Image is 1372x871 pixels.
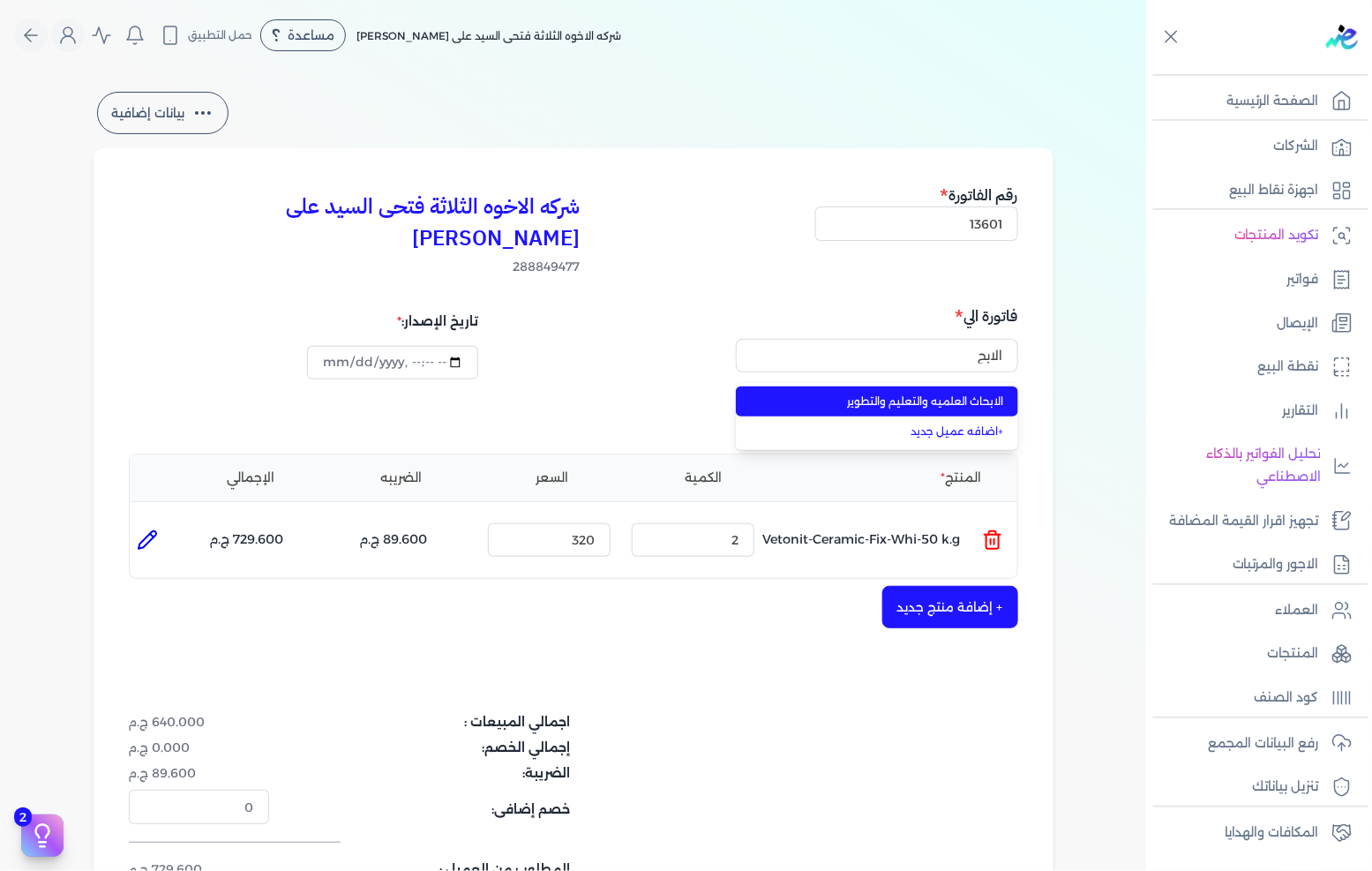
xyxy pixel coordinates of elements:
[21,815,64,857] button: 2
[632,469,776,487] li: الكمية
[14,807,32,827] span: 2
[129,191,581,254] h3: شركه الاخوه الثلاثة فتحى السيد على [PERSON_NAME]
[97,92,229,134] button: بيانات إضافية
[771,394,1004,409] span: الابحاث العلميه والتعليم والتطوير
[763,516,961,564] p: Vetonit-Ceramic-Fix-Whi-50 k.g
[736,383,1018,450] ul: إسم الشركة
[1146,128,1361,165] a: الشركات
[1208,732,1319,755] p: رفع البيانات المجمع
[882,586,1018,628] button: + إضافة منتج جديد
[815,206,1018,240] input: رقم الفاتورة
[129,739,269,757] dd: 0.000 ج.م
[1146,546,1361,583] a: الاجور والمرتبات
[815,184,1018,206] h5: رقم الفاتورة
[179,469,323,487] li: الإجمالي
[1225,822,1319,845] p: المكافات والهدايا
[1274,135,1319,158] p: الشركات
[260,19,346,51] div: مساعدة
[1283,400,1319,423] p: التقارير
[1287,268,1319,291] p: فواتير
[1255,687,1319,710] p: كود الصنف
[736,339,1018,379] button: إسم الشركة
[1146,725,1361,762] a: رفع البيانات المجمع
[783,469,1003,487] li: المنتج
[280,713,571,732] dt: اجمالي المبيعات :
[188,27,252,43] span: حمل التطبيق
[1146,680,1361,717] a: كود الصنف
[1234,224,1319,247] p: تكويد المنتجات
[1233,553,1319,576] p: الاجور والمرتبات
[1146,503,1361,540] a: تجهيز اقرار القيمة المضافة
[210,529,284,552] p: 729.600 ج.م
[356,29,621,42] span: شركه الاخوه الثلاثة فتحى السيد على [PERSON_NAME]
[288,29,334,41] span: مساعدة
[129,713,269,732] dd: 640.000 ج.م
[1253,776,1319,799] p: تنزيل بياناتك
[129,764,269,783] dd: 89.600 ج.م
[1169,510,1319,533] p: تجهيز اقرار القيمة المضافة
[155,20,257,50] button: حمل التطبيق
[280,764,571,783] dt: الضريبة:
[1146,393,1361,430] a: التقارير
[1146,83,1361,120] a: الصفحة الرئيسية
[999,424,1004,438] span: +
[579,304,1018,327] h5: فاتورة الي
[1146,436,1361,495] a: تحليل الفواتير بالذكاء الاصطناعي
[307,304,478,338] div: تاريخ الإصدار:
[1268,642,1319,665] p: المنتجات
[1146,592,1361,629] a: العملاء
[1226,90,1319,113] p: الصفحة الرئيسية
[1155,443,1321,488] p: تحليل الفواتير بالذكاء الاصطناعي
[1146,769,1361,806] a: تنزيل بياناتك
[280,790,571,823] dt: خصم إضافى:
[1146,349,1361,386] a: نقطة البيع
[1229,179,1319,202] p: اجهزة نقاط البيع
[1258,356,1319,379] p: نقطة البيع
[280,739,571,757] dt: إجمالي الخصم:
[1326,25,1358,49] img: logo
[360,529,428,552] p: 89.600 ج.م
[1146,172,1361,209] a: اجهزة نقاط البيع
[1278,312,1319,335] p: الإيصال
[129,258,581,276] span: 288849477
[481,469,625,487] li: السعر
[330,469,474,487] li: الضريبه
[1146,635,1361,672] a: المنتجات
[1276,599,1319,622] p: العملاء
[1146,261,1361,298] a: فواتير
[736,339,1018,372] input: إسم الشركة
[771,424,1004,439] a: اضافه عميل جديد
[1146,217,1361,254] a: تكويد المنتجات
[1146,815,1361,852] a: المكافات والهدايا
[1146,305,1361,342] a: الإيصال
